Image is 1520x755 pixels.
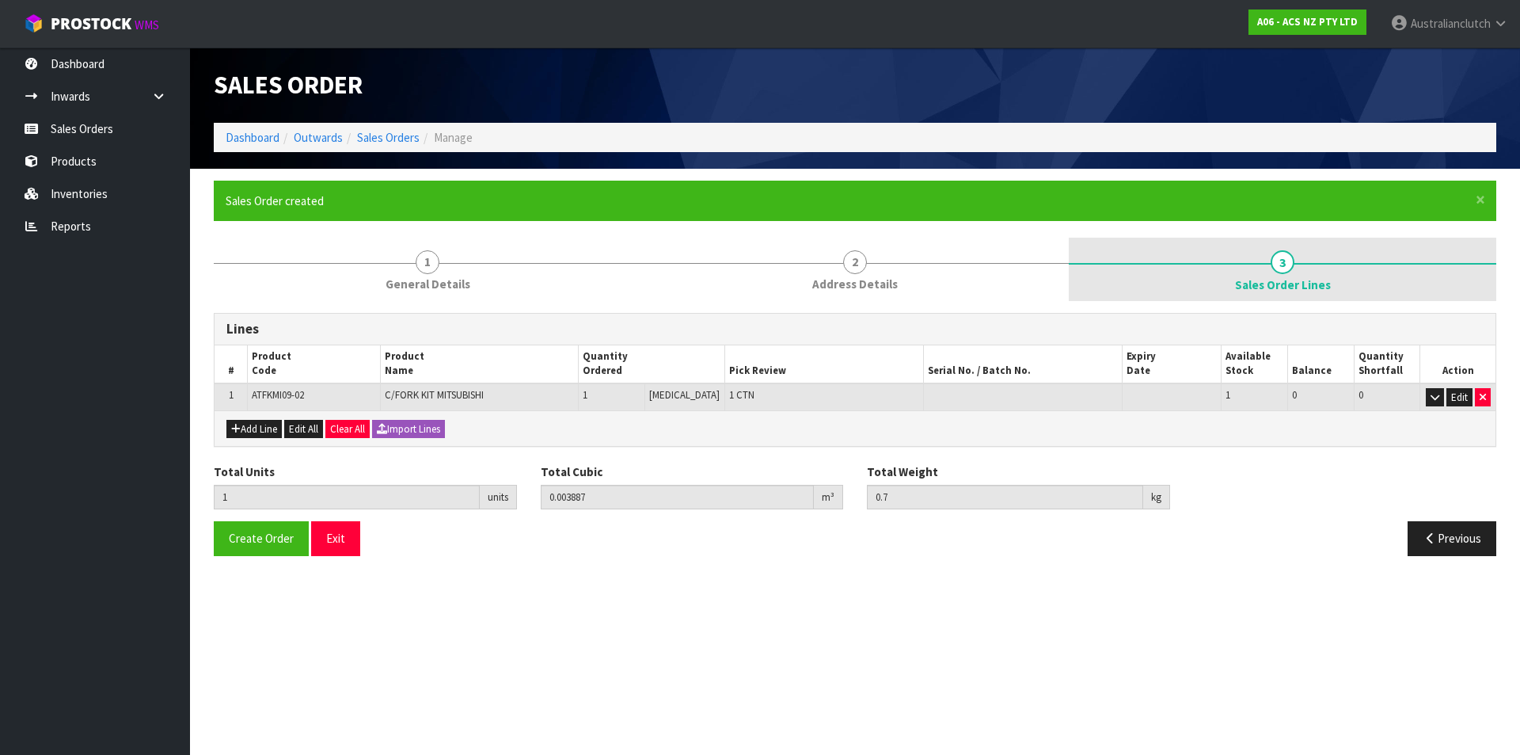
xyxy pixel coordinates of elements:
button: Add Line [226,420,282,439]
span: [MEDICAL_DATA] [649,388,720,402]
input: Total Cubic [541,485,815,509]
span: Sales Order Lines [214,301,1496,568]
div: units [480,485,517,510]
span: Sales Order Lines [1235,276,1331,293]
span: Sales Order [214,69,363,101]
span: × [1476,189,1485,211]
span: Sales Order created [226,193,324,208]
small: WMS [135,17,159,32]
span: 1 [416,250,439,274]
span: 3 [1271,250,1294,274]
div: m³ [814,485,843,510]
button: Edit All [284,420,323,439]
h3: Lines [226,322,1484,337]
th: Serial No. / Batch No. [924,345,1123,383]
span: General Details [386,276,470,292]
button: Previous [1408,521,1496,555]
button: Clear All [325,420,370,439]
button: Create Order [214,521,309,555]
span: Australianclutch [1411,16,1491,31]
th: Quantity Shortfall [1354,345,1420,383]
span: Manage [434,130,473,145]
th: Available Stock [1222,345,1288,383]
input: Total Weight [867,485,1143,509]
img: cube-alt.png [24,13,44,33]
button: Exit [311,521,360,555]
strong: A06 - ACS NZ PTY LTD [1257,15,1358,29]
span: 1 CTN [729,388,754,402]
span: 1 [1225,388,1230,402]
span: 1 [583,388,587,402]
span: Address Details [812,276,898,292]
th: # [215,345,248,383]
label: Total Weight [867,463,938,480]
th: Action [1420,345,1495,383]
th: Quantity Ordered [579,345,725,383]
th: Product Code [248,345,380,383]
label: Total Cubic [541,463,602,480]
th: Pick Review [725,345,924,383]
a: Sales Orders [357,130,420,145]
th: Balance [1288,345,1355,383]
span: ATFKMI09-02 [252,388,304,402]
label: Total Units [214,463,275,480]
input: Total Units [214,485,480,509]
div: kg [1143,485,1170,510]
th: Product Name [380,345,579,383]
span: 1 [229,388,234,402]
span: 2 [843,250,867,274]
button: Edit [1446,388,1472,407]
span: ProStock [51,13,131,34]
button: Import Lines [372,420,445,439]
a: Dashboard [226,130,279,145]
span: 0 [1358,388,1363,402]
span: Create Order [229,531,294,546]
span: C/FORK KIT MITSUBISHI [385,388,484,402]
a: Outwards [294,130,343,145]
th: Expiry Date [1123,345,1222,383]
span: 0 [1292,388,1297,402]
